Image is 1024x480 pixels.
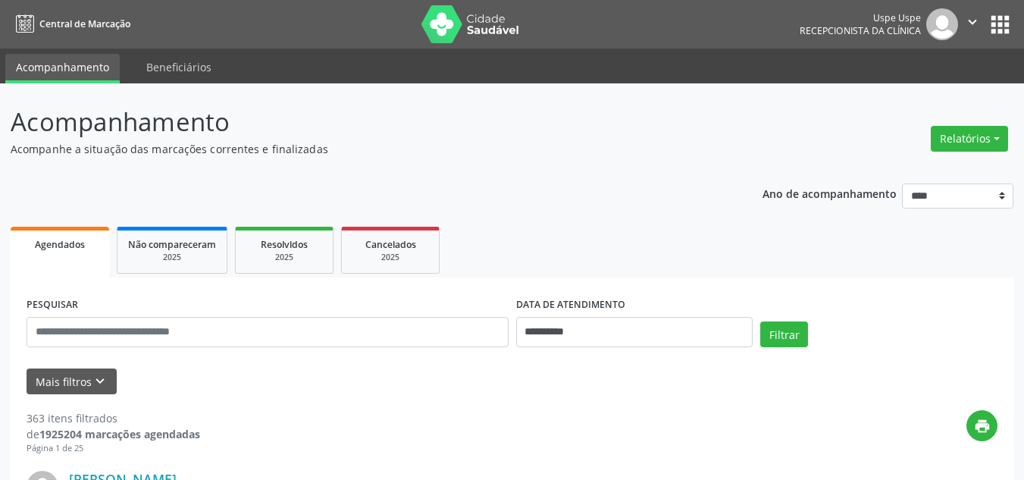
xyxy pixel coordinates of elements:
[966,410,997,441] button: print
[35,238,85,251] span: Agendados
[261,238,308,251] span: Resolvidos
[136,54,222,80] a: Beneficiários
[352,252,428,263] div: 2025
[39,17,130,30] span: Central de Marcação
[27,293,78,317] label: PESQUISAR
[92,373,108,390] i: keyboard_arrow_down
[27,426,200,442] div: de
[128,252,216,263] div: 2025
[931,126,1008,152] button: Relatórios
[974,418,991,435] i: print
[365,238,416,251] span: Cancelados
[128,238,216,251] span: Não compareceram
[987,11,1013,38] button: apps
[11,141,712,157] p: Acompanhe a situação das marcações correntes e finalizadas
[39,427,200,441] strong: 1925204 marcações agendadas
[27,442,200,455] div: Página 1 de 25
[11,103,712,141] p: Acompanhamento
[958,8,987,40] button: 
[760,322,808,347] button: Filtrar
[27,410,200,426] div: 363 itens filtrados
[964,14,981,30] i: 
[800,24,921,37] span: Recepcionista da clínica
[5,54,120,83] a: Acompanhamento
[27,369,117,395] button: Mais filtroskeyboard_arrow_down
[11,11,130,36] a: Central de Marcação
[516,293,625,317] label: DATA DE ATENDIMENTO
[926,8,958,40] img: img
[763,184,897,202] p: Ano de acompanhamento
[800,11,921,24] div: Uspe Uspe
[246,252,322,263] div: 2025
